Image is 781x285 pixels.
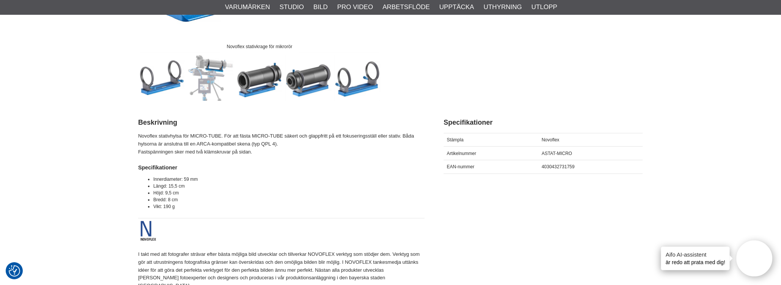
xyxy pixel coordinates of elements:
font: Längd: 15,5 cm [153,183,185,189]
a: Studio [280,2,304,12]
font: Specifikationer [444,119,493,126]
a: Bild [313,2,328,12]
font: Höjd: 9,5 cm [153,190,179,196]
img: Novoflex stativkrage för mikrorör [139,55,185,101]
font: Pro Video [337,3,373,11]
font: Vikt: 190 g [153,204,175,209]
a: Uthyrning [483,2,522,12]
font: Bild [313,3,328,11]
button: Samtyckesinställningar [9,264,20,278]
font: Beskrivning [138,119,177,126]
a: Pro Video [337,2,373,12]
font: Uthyrning [483,3,522,11]
font: Specifikationer [138,164,177,171]
img: Låser säkert snabbt MICRO-TUBE (köps separat) [286,55,332,101]
a: Utlopp [532,2,557,12]
font: är redo att prata med dig! [666,259,725,265]
img: Återgå till samtyckesknappen [9,265,20,277]
a: Varumärken [225,2,270,12]
font: Arbetsflöde [383,3,430,11]
a: Arbetsflöde [383,2,430,12]
font: ASTAT-MICRO [542,151,572,156]
font: Fastspänningen sker med två klämskruvar på sidan. [138,149,252,155]
font: Novoflex [542,137,559,142]
font: Artikelnummer [447,151,476,156]
font: Novoflex stativkrage för mikrorör [227,44,293,49]
font: Stämpla [447,137,464,142]
font: EAN-nummer [447,164,475,169]
font: Novoflex stativhylsa för MICRO-TUBE. För att fästa MICRO-TUBE säkert och glappfritt på ett fokuse... [138,133,414,147]
img: Stativfästet är ARCA-kompatibelt [335,55,381,101]
img: Novoflex - Om [138,215,425,243]
img: Stativfäste för mikrorör [188,55,234,101]
font: Studio [280,3,304,11]
font: Bredd: 8 cm [153,197,178,202]
font: Upptäcka [439,3,474,11]
img: Med MICRO-TUBE monterad (ingår ej) [237,55,283,101]
font: Utlopp [532,3,557,11]
font: Varumärken [225,3,270,11]
font: 4030432731759 [542,164,575,169]
font: Innerdiameter: 59 mm [153,177,198,182]
font: Aifo AI-assistent [666,251,707,258]
a: Upptäcka [439,2,474,12]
